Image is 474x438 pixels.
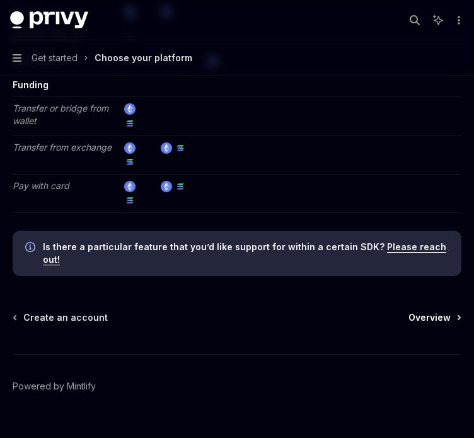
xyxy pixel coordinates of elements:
[175,142,186,154] img: solana.png
[408,311,460,324] a: Overview
[14,311,108,324] a: Create an account
[161,142,172,154] img: ethereum.png
[175,181,186,192] img: solana.png
[23,311,108,324] span: Create an account
[43,241,384,252] strong: Is there a particular feature that you’d like support for within a certain SDK?
[124,103,136,115] img: ethereum.png
[13,103,108,126] em: Transfer or bridge from wallet
[161,181,172,192] img: ethereum.png
[124,118,136,129] img: solana.png
[124,181,136,192] img: ethereum.png
[451,11,464,29] button: More actions
[13,180,69,191] em: Pay with card
[124,156,136,168] img: solana.png
[32,50,78,66] span: Get started
[124,195,136,206] img: solana.png
[124,142,136,154] img: ethereum.png
[13,380,96,393] a: Powered by Mintlify
[408,311,451,324] span: Overview
[13,79,49,90] strong: Funding
[25,242,38,255] svg: Info
[95,50,192,66] div: Choose your platform
[43,241,446,265] a: Please reach out!
[10,11,88,29] img: dark logo
[13,142,112,153] em: Transfer from exchange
